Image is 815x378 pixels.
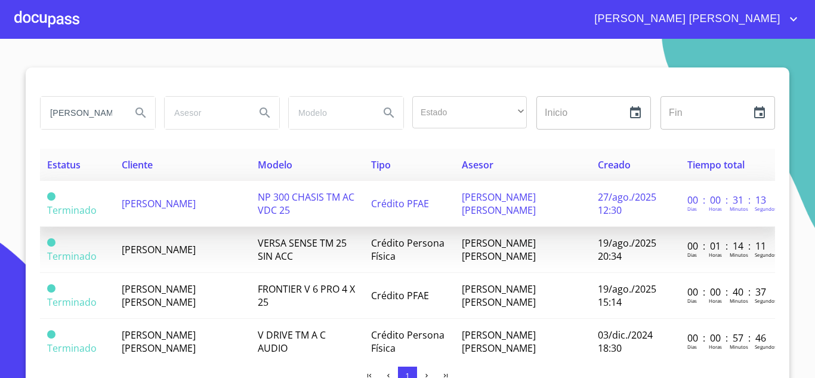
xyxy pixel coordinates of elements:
p: Dias [687,297,697,304]
span: Terminado [47,330,55,339]
p: Segundos [755,205,777,212]
span: Crédito PFAE [371,289,429,302]
span: [PERSON_NAME] [PERSON_NAME] [585,10,786,29]
span: [PERSON_NAME] [PERSON_NAME] [122,328,196,355]
button: Search [375,99,403,127]
span: Terminado [47,192,55,201]
p: Horas [709,205,722,212]
p: 00 : 00 : 40 : 37 [687,285,768,299]
span: Estatus [47,158,81,171]
p: 00 : 00 : 57 : 46 [687,331,768,345]
p: 00 : 00 : 31 : 13 [687,193,768,207]
p: Horas [709,297,722,304]
p: Minutos [730,343,748,350]
span: Creado [598,158,631,171]
span: [PERSON_NAME] [PERSON_NAME] [462,328,536,355]
p: Horas [709,343,722,350]
span: [PERSON_NAME] [PERSON_NAME] [462,190,536,217]
span: [PERSON_NAME] [PERSON_NAME] [122,282,196,309]
p: Horas [709,251,722,258]
p: 00 : 01 : 14 : 11 [687,239,768,253]
span: 03/dic./2024 18:30 [598,328,653,355]
span: 19/ago./2025 15:14 [598,282,656,309]
p: Dias [687,343,697,350]
span: [PERSON_NAME] [122,197,196,210]
span: Tiempo total [687,158,745,171]
span: V DRIVE TM A C AUDIO [258,328,326,355]
span: FRONTIER V 6 PRO 4 X 25 [258,282,355,309]
span: Cliente [122,158,153,171]
span: Terminado [47,284,55,293]
div: ​ [412,96,527,128]
p: Segundos [755,343,777,350]
span: [PERSON_NAME] [122,243,196,256]
span: Terminado [47,296,97,309]
span: NP 300 CHASIS TM AC VDC 25 [258,190,354,217]
span: 19/ago./2025 20:34 [598,236,656,263]
span: Asesor [462,158,493,171]
p: Minutos [730,251,748,258]
span: 27/ago./2025 12:30 [598,190,656,217]
p: Dias [687,251,697,258]
input: search [165,97,246,129]
span: Terminado [47,250,97,263]
span: Crédito Persona Física [371,236,444,263]
span: Crédito Persona Física [371,328,444,355]
span: VERSA SENSE TM 25 SIN ACC [258,236,347,263]
span: Crédito PFAE [371,197,429,210]
p: Minutos [730,205,748,212]
p: Segundos [755,297,777,304]
span: Modelo [258,158,292,171]
span: Terminado [47,342,97,355]
span: Terminado [47,238,55,247]
span: [PERSON_NAME] [PERSON_NAME] [462,236,536,263]
span: Tipo [371,158,391,171]
span: [PERSON_NAME] [PERSON_NAME] [462,282,536,309]
span: Terminado [47,204,97,217]
input: search [41,97,122,129]
p: Segundos [755,251,777,258]
button: account of current user [585,10,801,29]
p: Minutos [730,297,748,304]
p: Dias [687,205,697,212]
input: search [289,97,370,129]
button: Search [251,99,279,127]
button: Search [126,99,155,127]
